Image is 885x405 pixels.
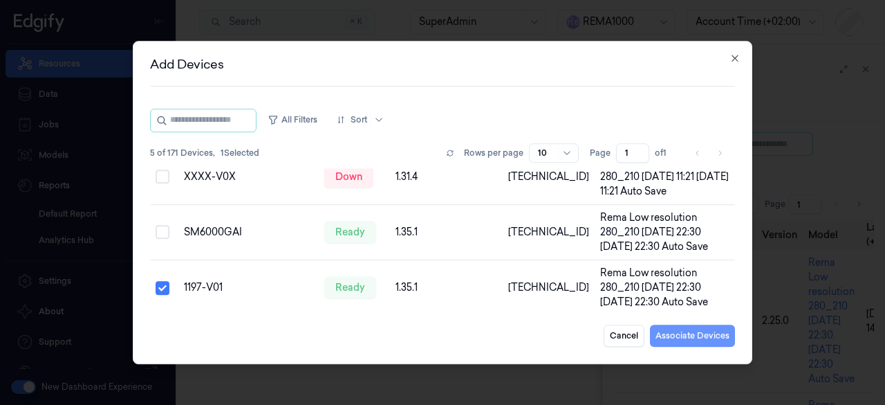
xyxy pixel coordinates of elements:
p: Rows per page [464,147,523,159]
div: 1.35.1 [395,225,497,240]
button: Associate Devices [650,325,735,347]
button: Select row [156,281,169,295]
div: Rema Low resolution 280_210 [DATE] 11:21 [DATE] 11:21 Auto Save [600,155,729,199]
button: Select row [156,170,169,183]
div: ready [324,276,376,298]
span: of 1 [655,147,677,159]
span: 1 Selected [221,147,259,159]
div: [TECHNICAL_ID] [508,225,589,240]
button: All Filters [262,109,323,131]
nav: pagination [688,143,729,163]
span: Page [590,147,611,159]
div: [TECHNICAL_ID] [508,280,589,295]
div: 1.35.1 [395,280,497,295]
div: Rema Low resolution 280_210 [DATE] 22:30 [DATE] 22:30 Auto Save [600,266,729,309]
div: SM6000GAI [184,225,314,240]
button: Cancel [604,325,644,347]
div: [TECHNICAL_ID] [508,170,589,184]
div: down [324,165,373,188]
div: XXXX-V0X [184,170,314,184]
div: 1197-V01 [184,280,314,295]
h2: Add Devices [150,58,735,71]
span: 5 of 171 Devices , [150,147,215,159]
div: 1.31.4 [395,170,497,184]
div: Rema Low resolution 280_210 [DATE] 22:30 [DATE] 22:30 Auto Save [600,210,729,254]
button: Select row [156,225,169,239]
div: ready [324,221,376,243]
